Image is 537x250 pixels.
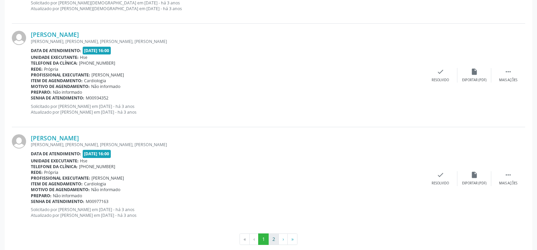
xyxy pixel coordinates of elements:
[31,181,83,187] b: Item de agendamento:
[31,54,79,60] b: Unidade executante:
[31,134,79,142] a: [PERSON_NAME]
[79,60,115,66] span: [PHONE_NUMBER]
[44,169,58,175] span: Própria
[80,54,87,60] span: Hse
[499,78,517,83] div: Mais ações
[31,84,90,89] b: Motivo de agendamento:
[12,134,26,149] img: img
[31,72,90,78] b: Profissional executante:
[53,89,82,95] span: Não informado
[432,78,449,83] div: Resolvido
[12,31,26,45] img: img
[504,171,512,179] i: 
[471,68,478,75] i: insert_drive_file
[287,233,297,245] button: Go to last page
[437,68,444,75] i: check
[86,199,108,204] span: M00977163
[83,47,111,54] span: [DATE] 16:00
[31,187,90,192] b: Motivo de agendamento:
[437,171,444,179] i: check
[471,171,478,179] i: insert_drive_file
[31,158,79,164] b: Unidade executante:
[31,78,83,84] b: Item de agendamento:
[499,181,517,186] div: Mais ações
[91,187,120,192] span: Não informado
[79,164,115,169] span: [PHONE_NUMBER]
[31,60,78,66] b: Telefone da clínica:
[504,68,512,75] i: 
[258,233,269,245] button: Go to page 1
[31,207,424,218] p: Solicitado por [PERSON_NAME] em [DATE] - há 3 anos Atualizado por [PERSON_NAME] em [DATE] - há 3 ...
[432,181,449,186] div: Resolvido
[278,233,288,245] button: Go to next page
[31,95,84,101] b: Senha de atendimento:
[462,78,487,83] div: Exportar (PDF)
[31,31,79,38] a: [PERSON_NAME]
[31,104,424,115] p: Solicitado por [PERSON_NAME] em [DATE] - há 3 anos Atualizado por [PERSON_NAME] em [DATE] - há 3 ...
[44,66,58,72] span: Própria
[91,175,124,181] span: [PERSON_NAME]
[31,169,43,175] b: Rede:
[91,84,120,89] span: Não informado
[53,193,82,199] span: Não informado
[31,89,51,95] b: Preparo:
[268,233,279,245] button: Go to page 2
[84,181,106,187] span: Cardiologia
[31,193,51,199] b: Preparo:
[12,233,525,245] ul: Pagination
[31,48,81,53] b: Data de atendimento:
[31,175,90,181] b: Profissional executante:
[31,199,84,204] b: Senha de atendimento:
[31,66,43,72] b: Rede:
[80,158,87,164] span: Hse
[83,150,111,158] span: [DATE] 16:00
[31,39,424,44] div: [PERSON_NAME], [PERSON_NAME], [PERSON_NAME], [PERSON_NAME]
[31,142,424,147] div: [PERSON_NAME], [PERSON_NAME], [PERSON_NAME], [PERSON_NAME]
[31,151,81,157] b: Data de atendimento:
[462,181,487,186] div: Exportar (PDF)
[91,72,124,78] span: [PERSON_NAME]
[86,95,108,101] span: M00934352
[84,78,106,84] span: Cardiologia
[31,164,78,169] b: Telefone da clínica:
